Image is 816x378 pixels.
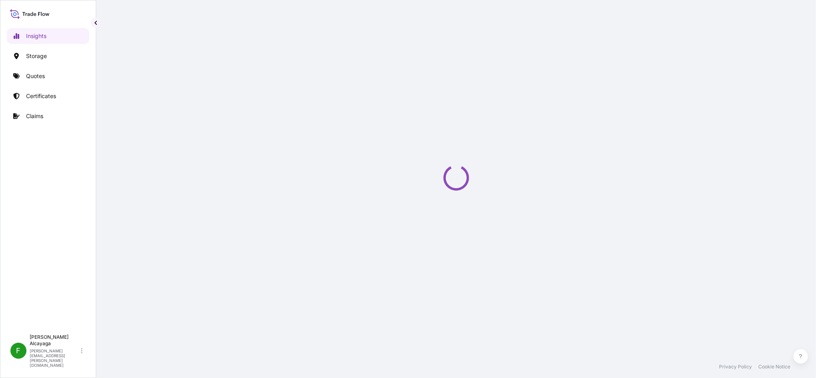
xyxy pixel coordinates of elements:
[30,334,79,347] p: [PERSON_NAME] Alcayaga
[26,32,46,40] p: Insights
[26,72,45,80] p: Quotes
[7,48,89,64] a: Storage
[719,364,752,370] a: Privacy Policy
[26,52,47,60] p: Storage
[26,92,56,100] p: Certificates
[7,28,89,44] a: Insights
[758,364,790,370] a: Cookie Notice
[16,347,21,355] span: F
[30,348,79,368] p: [PERSON_NAME][EMAIL_ADDRESS][PERSON_NAME][DOMAIN_NAME]
[7,68,89,84] a: Quotes
[26,112,43,120] p: Claims
[7,88,89,104] a: Certificates
[7,108,89,124] a: Claims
